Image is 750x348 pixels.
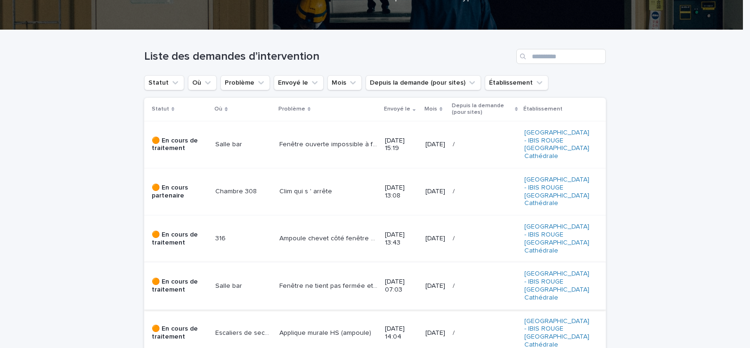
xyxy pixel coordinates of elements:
font: [GEOGRAPHIC_DATA] - IBIS ROUGE [GEOGRAPHIC_DATA] Cathédrale [524,318,589,348]
p: Où [214,104,222,114]
button: Où [188,75,217,90]
a: [GEOGRAPHIC_DATA] - IBIS ROUGE [GEOGRAPHIC_DATA] Cathédrale [524,223,591,254]
p: Salle bar [215,280,244,290]
h1: Liste des demandes d’intervention [144,50,513,63]
a: [GEOGRAPHIC_DATA] - IBIS ROUGE [GEOGRAPHIC_DATA] Cathédrale [524,270,591,301]
p: 🟠 En cours de traitement [152,231,208,247]
p: [DATE] 13:43 [385,231,417,247]
p: Clim qui s ' arrête [279,186,334,196]
p: Applique murale HS (ampoule) [279,327,373,337]
p: [DATE] [425,188,445,196]
p: Mois [424,104,437,114]
p: [DATE] [425,282,445,290]
p: Statut [152,104,169,114]
p: 🟠 En cours de traitement [152,325,208,341]
p: Établissement [523,104,562,114]
font: [GEOGRAPHIC_DATA] - IBIS ROUGE [GEOGRAPHIC_DATA] Cathédrale [524,223,589,253]
a: [GEOGRAPHIC_DATA] - IBIS ROUGE [GEOGRAPHIC_DATA] Cathédrale [524,176,591,207]
font: [GEOGRAPHIC_DATA] - IBIS ROUGE [GEOGRAPHIC_DATA] Cathédrale [524,270,589,301]
button: Problème [220,75,270,90]
p: 🟠 En cours partenaire [152,184,208,200]
p: 316 [215,233,228,243]
tr: 🟠 En cours de traitementSalle barSalle bar Fenêtre ne tient pas fermée et rideau tombéFenêtre ne ... [144,262,606,309]
p: Chambre 308 [215,186,259,196]
tr: 🟠 En cours de traitement316316 Ampoule chevet côté fenêtre ne fonctionne plus mais elle fonctionn... [144,215,606,262]
p: [DATE] [425,141,445,149]
p: / [453,280,457,290]
p: / [453,233,457,243]
button: Statut [144,75,184,90]
p: Fenêtre ouverte impossible à fermer et store qui est tombé [279,139,380,149]
p: 🟠 En cours de traitement [152,278,208,294]
input: Rechercher [516,49,606,64]
button: Établissement [485,75,548,90]
font: [GEOGRAPHIC_DATA] - IBIS ROUGE [GEOGRAPHIC_DATA] Cathédrale [524,129,589,159]
font: [GEOGRAPHIC_DATA] - IBIS ROUGE [GEOGRAPHIC_DATA] Cathédrale [524,176,589,206]
p: 🟠 En cours de traitement [152,137,208,153]
a: [GEOGRAPHIC_DATA] - IBIS ROUGE [GEOGRAPHIC_DATA] Cathédrale [524,129,591,160]
p: / [453,139,457,149]
p: [DATE] 14:04 [385,325,417,341]
p: [DATE] [425,235,445,243]
p: Ampoule chevet côté fenêtre ne fonctionne plus mais elle fonctionne quand on l'a testé dans le cu... [279,233,380,243]
button: Depuis la demande (pour sites) [366,75,481,90]
p: Salle bar [215,139,244,149]
p: [DATE] 07:03 [385,278,417,294]
tr: 🟠 En cours partenaireChambre 308Chambre 308 Clim qui s ' arrêteClim qui s ' arrête [DATE] 13:08[D... [144,168,606,215]
tr: 🟠 En cours de traitementSalle barSalle bar Fenêtre ouverte impossible à fermer et store qui est t... [144,121,606,168]
p: Depuis la demande (pour sites) [452,101,513,118]
p: Escaliers de secours du 3eme [215,327,273,337]
p: [DATE] [425,329,445,337]
p: [DATE] 13:08 [385,184,417,200]
p: Problème [278,104,305,114]
p: Fenêtre ne tient pas fermée et rideau tombé [279,280,380,290]
p: / [453,186,457,196]
button: Envoyé le [274,75,324,90]
p: [DATE] 15:19 [385,137,417,153]
p: Envoyé le [384,104,410,114]
button: Mois [327,75,362,90]
p: / [453,327,457,337]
